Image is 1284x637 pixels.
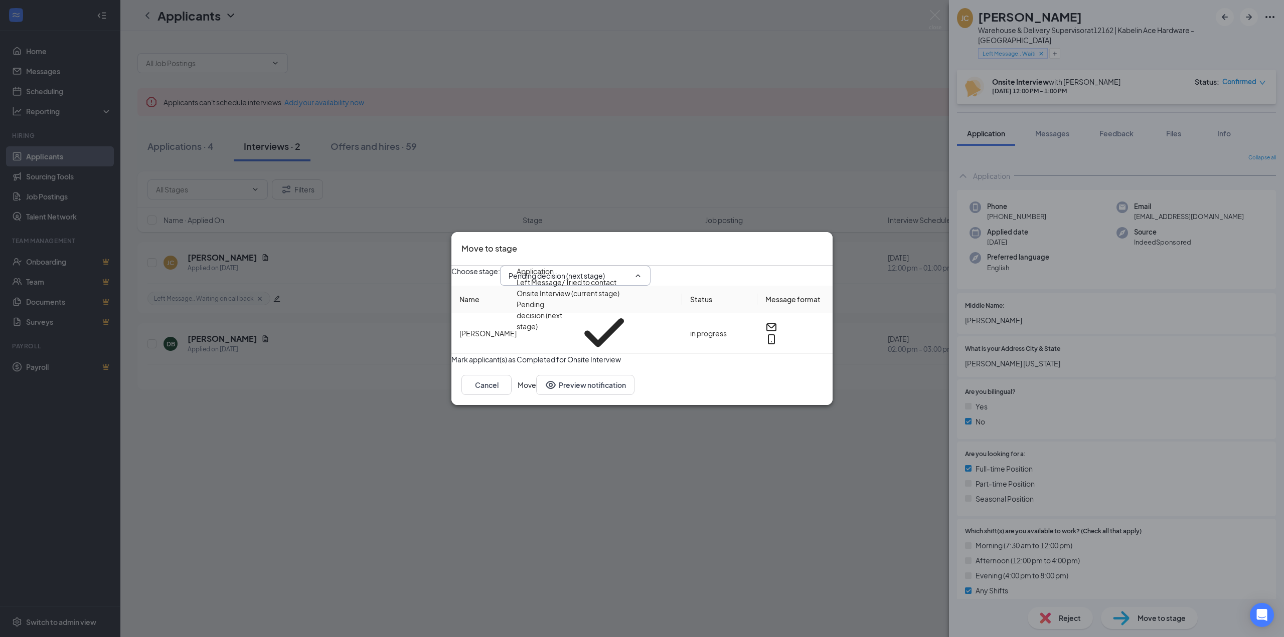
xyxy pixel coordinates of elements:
[570,299,638,366] svg: Checkmark
[461,375,512,395] button: Cancel
[517,277,616,288] div: Left Message/ Tried to contact
[545,379,557,391] svg: Eye
[517,266,554,277] div: Application
[451,354,621,365] span: Mark applicant(s) as Completed for Onsite Interview
[765,321,777,333] svg: Email
[757,286,833,313] th: Message format
[451,266,500,286] span: Choose stage :
[765,333,777,345] svg: MobileSms
[682,313,757,354] td: in progress
[682,286,757,313] th: Status
[518,375,536,395] button: Move
[461,242,517,255] h3: Move to stage
[459,329,517,338] span: [PERSON_NAME]
[517,288,619,299] div: Onsite Interview (current stage)
[1250,603,1274,627] div: Open Intercom Messenger
[451,286,682,313] th: Name
[517,299,570,366] div: Pending decision (next stage)
[536,375,634,395] button: Preview notificationEye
